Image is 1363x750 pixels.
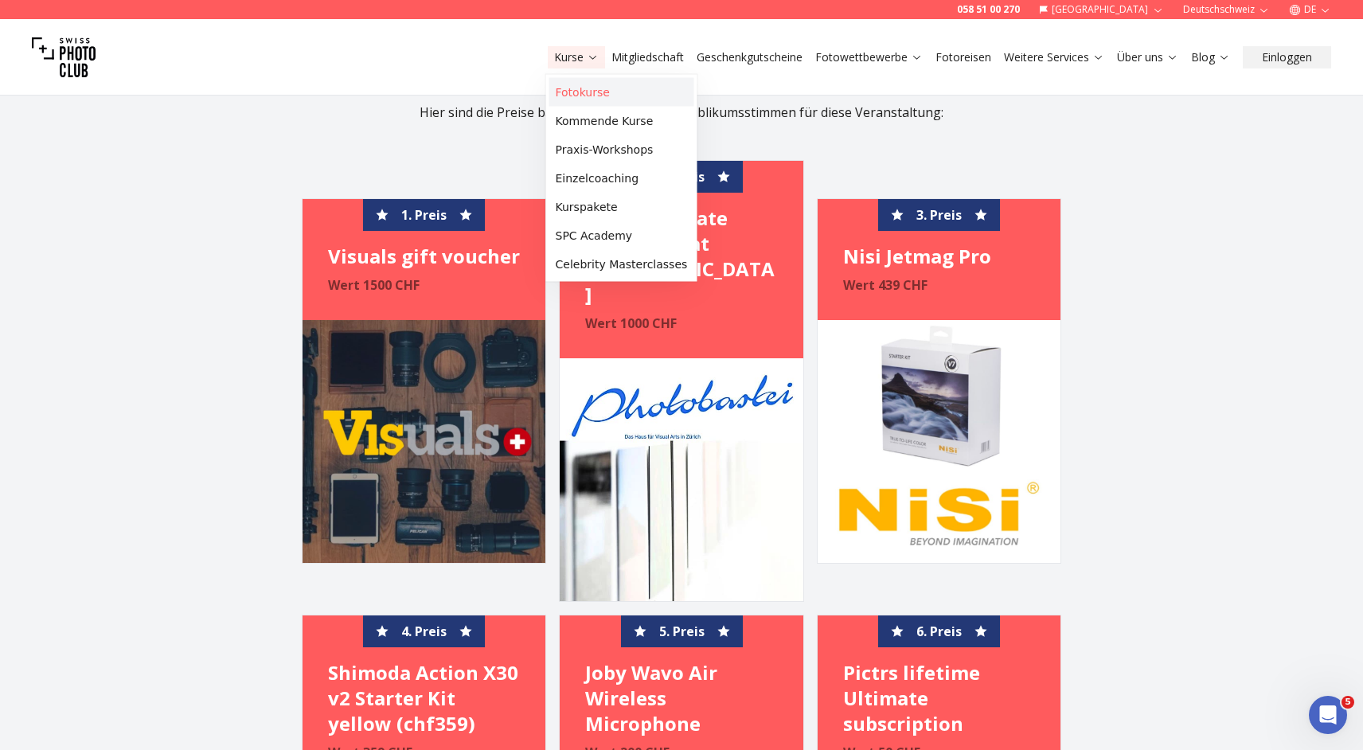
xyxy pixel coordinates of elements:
[611,49,684,65] a: Mitgliedschaft
[549,250,694,279] a: Celebrity Masterclasses
[585,314,777,333] p: Wert 1000 CHF
[1117,49,1178,65] a: Über uns
[818,320,1060,563] img: Nisi Jetmag Pro
[1004,49,1104,65] a: Weitere Services
[1342,696,1354,709] span: 5
[185,103,1178,122] p: Hier sind die Preise basierend auf Jury- und Publikumsstimmen für diese Veranstaltung:
[1309,696,1347,734] iframe: Intercom live chat
[659,622,705,641] span: 5. Preis
[843,275,1035,295] p: Wert 439 CHF
[560,358,803,601] img: 2-week private exhibition at Photobastei
[916,622,962,641] span: 6. Preis
[32,25,96,89] img: Swiss photo club
[1191,49,1230,65] a: Blog
[548,46,605,68] button: Kurse
[843,244,1035,269] h4: Nisi Jetmag Pro
[1243,46,1331,68] button: Einloggen
[401,205,447,225] span: 1. Preis
[303,320,545,563] img: Visuals gift voucher
[549,221,694,250] a: SPC Academy
[549,107,694,135] a: Kommende Kurse
[554,49,599,65] a: Kurse
[697,49,803,65] a: Geschenkgutscheine
[549,193,694,221] a: Kurspakete
[328,275,520,295] p: Wert 1500 CHF
[549,135,694,164] a: Praxis-Workshops
[916,205,962,225] span: 3. Preis
[549,78,694,107] a: Fotokurse
[843,660,1035,736] h4: Pictrs lifetime Ultimate subscription
[328,244,520,269] h4: Visuals gift voucher
[1111,46,1185,68] button: Über uns
[1185,46,1236,68] button: Blog
[929,46,998,68] button: Fotoreisen
[401,622,447,641] span: 4. Preis
[549,164,694,193] a: Einzelcoaching
[815,49,923,65] a: Fotowettbewerbe
[998,46,1111,68] button: Weitere Services
[690,46,809,68] button: Geschenkgutscheine
[605,46,690,68] button: Mitgliedschaft
[935,49,991,65] a: Fotoreisen
[585,660,777,736] h4: Joby Wavo Air Wireless Microphone
[328,660,520,736] h4: Shimoda Action X30 v2 Starter Kit yellow (chf359)
[957,3,1020,16] a: 058 51 00 270
[809,46,929,68] button: Fotowettbewerbe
